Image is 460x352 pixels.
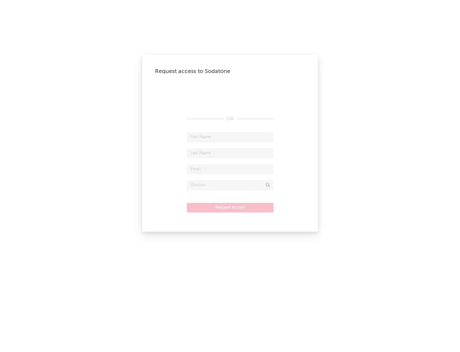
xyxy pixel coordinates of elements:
input: Division [187,180,273,190]
button: Request Access [187,203,273,212]
input: Email [187,164,273,174]
input: Last Name [187,148,273,158]
div: OR [187,115,273,123]
div: Request access to Sodatone [155,68,305,75]
input: First Name [187,132,273,142]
